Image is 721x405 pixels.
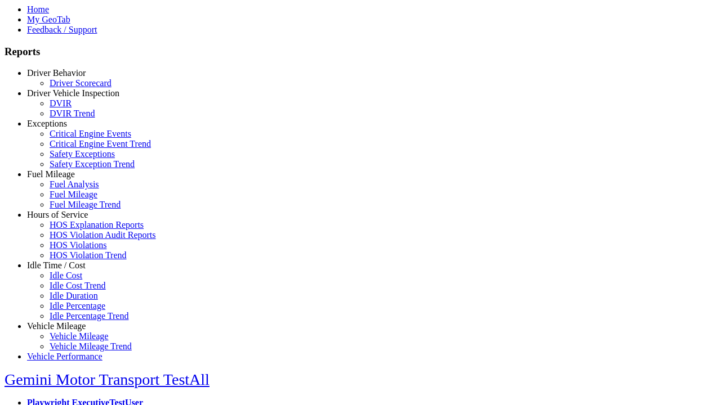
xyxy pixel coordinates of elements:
a: Driver Behavior [27,68,86,78]
a: Idle Percentage Trend [50,311,128,321]
a: My GeoTab [27,15,70,24]
a: Hours of Service [27,210,88,219]
a: Idle Time / Cost [27,260,86,270]
a: Vehicle Mileage [27,321,86,331]
a: Idle Cost Trend [50,281,106,290]
a: Exceptions [27,119,67,128]
a: Safety Exceptions [50,149,115,159]
a: Vehicle Performance [27,352,103,361]
a: Fuel Mileage Trend [50,200,121,209]
a: Fuel Mileage [50,190,97,199]
h3: Reports [5,46,716,58]
a: Critical Engine Events [50,129,131,138]
a: HOS Violation Trend [50,250,127,260]
a: Vehicle Mileage [50,331,108,341]
a: Driver Vehicle Inspection [27,88,119,98]
a: Feedback / Support [27,25,97,34]
a: Fuel Analysis [50,179,99,189]
a: HOS Violation Audit Reports [50,230,156,240]
a: DVIR [50,98,72,108]
a: Vehicle Mileage Trend [50,341,132,351]
a: Idle Cost [50,271,82,280]
a: Idle Percentage [50,301,105,310]
a: DVIR Trend [50,109,95,118]
a: HOS Violations [50,240,106,250]
a: HOS Explanation Reports [50,220,144,229]
a: Driver Scorecard [50,78,112,88]
a: Home [27,4,49,14]
a: Safety Exception Trend [50,159,135,169]
a: Gemini Motor Transport TestAll [5,371,210,388]
a: Critical Engine Event Trend [50,139,151,148]
a: Idle Duration [50,291,98,300]
a: Fuel Mileage [27,169,75,179]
